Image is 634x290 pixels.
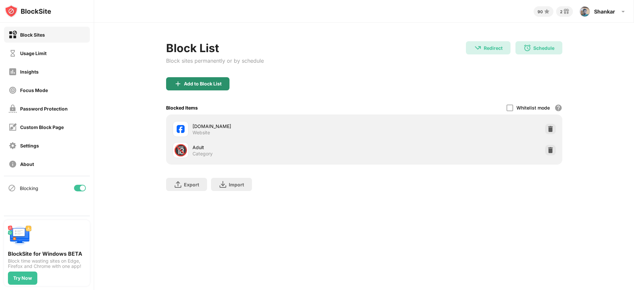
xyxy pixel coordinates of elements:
img: focus-off.svg [9,86,17,94]
div: Insights [20,69,39,75]
div: Block sites permanently or by schedule [166,57,264,64]
div: Schedule [533,45,554,51]
div: Settings [20,143,39,148]
div: Custom Block Page [20,124,64,130]
img: block-on.svg [9,31,17,39]
div: 90 [538,9,543,14]
div: Usage Limit [20,50,47,56]
img: points-small.svg [543,8,551,16]
div: 🔞 [174,144,188,157]
div: Try Now [13,275,32,281]
div: 2 [560,9,562,14]
div: Category [193,151,213,157]
div: Add to Block List [184,81,222,86]
div: About [20,161,34,167]
div: BlockSite for Windows BETA [8,250,86,257]
div: Focus Mode [20,87,48,93]
img: logo-blocksite.svg [5,5,51,18]
div: Adult [193,144,364,151]
div: Block time wasting sites on Edge, Firefox and Chrome with one app! [8,258,86,269]
img: insights-off.svg [9,68,17,76]
div: Website [193,130,210,136]
img: push-desktop.svg [8,224,32,248]
img: favicons [177,125,185,133]
div: Whitelist mode [516,105,550,111]
img: settings-off.svg [9,142,17,150]
img: customize-block-page-off.svg [9,123,17,131]
img: about-off.svg [9,160,17,168]
div: [DOMAIN_NAME] [193,123,364,130]
div: Password Protection [20,106,68,112]
img: time-usage-off.svg [9,49,17,57]
div: Block List [166,41,264,55]
img: password-protection-off.svg [9,105,17,113]
img: ACg8ocJtmqGyiwmBSSSCLIQ5aPHnZ9cPebcHlw7MazD6LjAwpj0RoFPEjg=s96-c [580,6,590,17]
div: Blocked Items [166,105,198,111]
div: Redirect [484,45,503,51]
div: Block Sites [20,32,45,38]
div: Blocking [20,185,38,191]
img: blocking-icon.svg [8,184,16,192]
img: reward-small.svg [562,8,570,16]
div: Export [184,182,199,187]
div: Shankar [594,8,615,15]
div: Import [229,182,244,187]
